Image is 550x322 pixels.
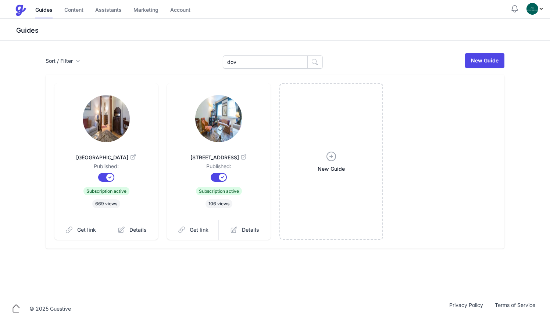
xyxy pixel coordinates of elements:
[179,154,259,161] span: [STREET_ADDRESS]
[66,154,146,161] span: [GEOGRAPHIC_DATA]
[133,3,158,18] a: Marketing
[66,163,146,173] dd: Published:
[167,220,219,240] a: Get link
[106,220,158,240] a: Details
[195,95,242,142] img: efk3xidwye351mn6lne3h2kryz6a
[489,301,541,316] a: Terms of Service
[196,187,242,195] span: Subscription active
[83,95,130,142] img: htmfqqdj5w74wrc65s3wna2sgno2
[526,3,538,15] img: oovs19i4we9w73xo0bfpgswpi0cd
[179,145,259,163] a: [STREET_ADDRESS]
[46,57,80,65] button: Sort / Filter
[54,220,107,240] a: Get link
[443,301,489,316] a: Privacy Policy
[170,3,190,18] a: Account
[29,305,71,312] div: © 2025 Guestive
[465,53,504,68] a: New Guide
[64,3,83,18] a: Content
[223,55,308,69] input: Search Guides
[279,83,383,240] a: New Guide
[219,220,271,240] a: Details
[526,3,544,15] div: Profile Menu
[92,199,120,208] span: 669 views
[35,3,53,18] a: Guides
[77,226,96,234] span: Get link
[15,4,26,16] img: Guestive Guides
[83,187,129,195] span: Subscription active
[129,226,147,234] span: Details
[510,4,519,13] button: Notifications
[95,3,122,18] a: Assistants
[66,145,146,163] a: [GEOGRAPHIC_DATA]
[242,226,259,234] span: Details
[190,226,208,234] span: Get link
[318,165,345,173] span: New Guide
[15,26,550,35] h3: Guides
[179,163,259,173] dd: Published:
[206,199,232,208] span: 106 views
